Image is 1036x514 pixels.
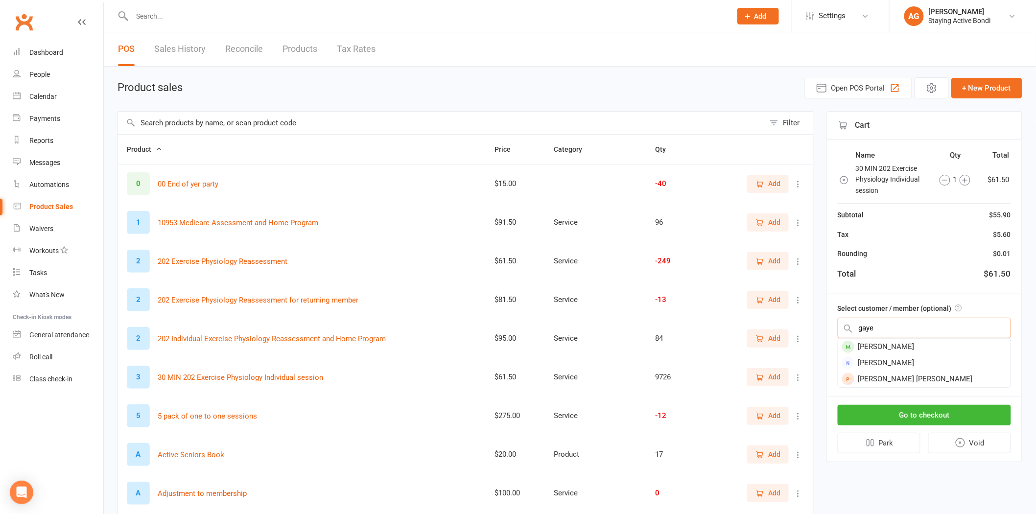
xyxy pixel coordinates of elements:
[831,82,885,94] span: Open POS Portal
[13,130,103,152] a: Reports
[747,407,789,424] button: Add
[494,489,536,497] div: $100.00
[838,405,1011,425] button: Go to checkout
[29,375,72,383] div: Class check-in
[494,450,536,459] div: $20.00
[494,145,521,153] span: Price
[13,218,103,240] a: Waivers
[838,210,864,220] div: Subtotal
[13,324,103,346] a: General attendance kiosk mode
[838,355,1011,371] div: [PERSON_NAME]
[554,145,593,153] span: Category
[554,412,637,420] div: Service
[13,262,103,284] a: Tasks
[656,180,703,188] div: -40
[494,218,536,227] div: $91.50
[283,32,317,66] a: Products
[127,404,150,427] div: Set product image
[747,213,789,231] button: Add
[29,225,53,233] div: Waivers
[158,256,287,267] button: 202 Exercise Physiology Reassessment
[656,489,703,497] div: 0
[494,143,521,155] button: Price
[29,70,50,78] div: People
[29,291,65,299] div: What's New
[29,48,63,56] div: Dashboard
[13,240,103,262] a: Workouts
[838,229,849,240] div: Tax
[127,145,162,153] span: Product
[768,333,780,344] span: Add
[656,218,703,227] div: 96
[337,32,376,66] a: Tax Rates
[127,211,150,234] div: Set product image
[768,410,780,421] span: Add
[13,42,103,64] a: Dashboard
[656,334,703,343] div: 84
[838,303,962,314] label: Select customer / member (optional)
[554,450,637,459] div: Product
[737,8,779,24] button: Add
[989,210,1011,220] div: $55.90
[494,334,536,343] div: $95.00
[13,152,103,174] a: Messages
[127,327,150,350] div: Set product image
[29,203,73,210] div: Product Sales
[29,181,69,188] div: Automations
[747,445,789,463] button: Add
[768,178,780,189] span: Add
[554,257,637,265] div: Service
[554,489,637,497] div: Service
[554,143,593,155] button: Category
[656,373,703,381] div: 9726
[827,112,1022,140] div: Cart
[494,296,536,304] div: $81.50
[768,217,780,228] span: Add
[928,433,1012,453] button: Void
[13,196,103,218] a: Product Sales
[127,172,150,195] div: Set product image
[904,6,924,26] div: AG
[765,112,813,134] button: Filter
[656,145,677,153] span: Qty
[127,443,150,466] div: Set product image
[29,247,59,255] div: Workouts
[747,484,789,502] button: Add
[984,267,1011,280] div: $61.50
[158,178,218,190] button: 00 End of yer party
[929,16,991,25] div: Staying Active Bondi
[855,149,930,162] th: Name
[768,372,780,382] span: Add
[158,410,257,422] button: 5 pack of one to one sessions
[656,143,677,155] button: Qty
[754,12,767,20] span: Add
[29,269,47,277] div: Tasks
[154,32,206,66] a: Sales History
[494,257,536,265] div: $61.50
[982,149,1010,162] th: Total
[931,149,981,162] th: Qty
[127,366,150,389] div: Set product image
[838,267,856,280] div: Total
[747,175,789,192] button: Add
[12,10,36,34] a: Clubworx
[129,9,725,23] input: Search...
[656,450,703,459] div: 17
[127,143,162,155] button: Product
[554,373,637,381] div: Service
[494,180,536,188] div: $15.00
[29,93,57,100] div: Calendar
[13,64,103,86] a: People
[951,78,1022,98] button: + New Product
[13,86,103,108] a: Calendar
[225,32,263,66] a: Reconcile
[127,482,150,505] div: Set product image
[118,82,183,93] h1: Product sales
[656,296,703,304] div: -13
[768,449,780,460] span: Add
[554,218,637,227] div: Service
[29,137,53,144] div: Reports
[158,333,386,345] button: 202 Individual Exercise Physiology Reassessment and Home Program
[554,296,637,304] div: Service
[838,339,1011,355] div: [PERSON_NAME]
